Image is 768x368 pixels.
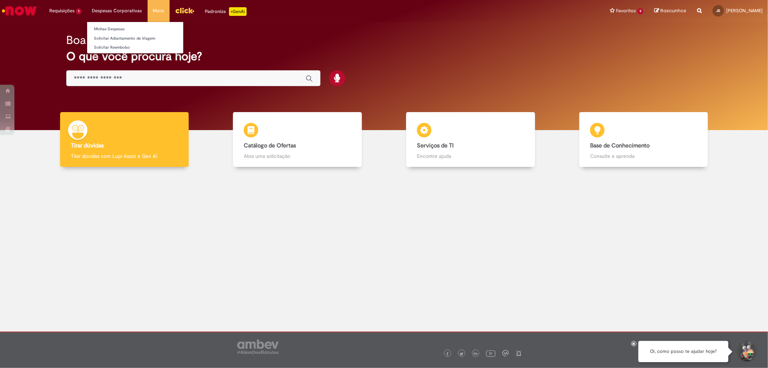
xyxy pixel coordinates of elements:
[474,352,477,356] img: logo_footer_linkedin.png
[637,8,643,14] span: 9
[244,142,296,149] b: Catálogo de Ofertas
[590,142,650,149] b: Base de Conhecimento
[153,7,164,14] span: More
[211,112,384,167] a: Catálogo de Ofertas Abra uma solicitação
[71,152,178,160] p: Tirar dúvidas com Lupi Assist e Gen Ai
[1,4,38,18] img: ServiceNow
[557,112,730,167] a: Base de Conhecimento Consulte e aprenda
[87,22,184,54] ul: Despesas Corporativas
[417,142,454,149] b: Serviços de TI
[384,112,557,167] a: Serviços de TI Encontre ajuda
[590,152,697,160] p: Consulte e aprenda
[87,35,183,43] a: Solicitar Adiantamento de Viagem
[717,8,720,13] span: JS
[205,7,247,16] div: Padroniza
[502,350,509,356] img: logo_footer_workplace.png
[446,352,449,356] img: logo_footer_facebook.png
[654,8,686,14] a: Rascunhos
[417,152,524,160] p: Encontre ajuda
[175,5,194,16] img: click_logo_yellow_360x200.png
[460,352,463,356] img: logo_footer_twitter.png
[638,341,728,362] div: Oi, como posso te ajudar hoje?
[92,7,142,14] span: Despesas Corporativas
[516,350,522,356] img: logo_footer_naosei.png
[616,7,636,14] span: Favoritos
[87,25,183,33] a: Minhas Despesas
[736,341,757,363] button: Iniciar Conversa de Suporte
[66,34,162,46] h2: Boa tarde, Janaina
[76,8,81,14] span: 1
[66,50,701,63] h2: O que você procura hoje?
[87,44,183,52] a: Solicitar Reembolso
[38,112,211,167] a: Tirar dúvidas Tirar dúvidas com Lupi Assist e Gen Ai
[486,349,495,358] img: logo_footer_youtube.png
[660,7,686,14] span: Rascunhos
[244,152,351,160] p: Abra uma solicitação
[71,142,104,149] b: Tirar dúvidas
[229,7,247,16] p: +GenAi
[237,340,279,354] img: logo_footer_ambev_rotulo_gray.png
[49,7,75,14] span: Requisições
[726,8,763,14] span: [PERSON_NAME]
